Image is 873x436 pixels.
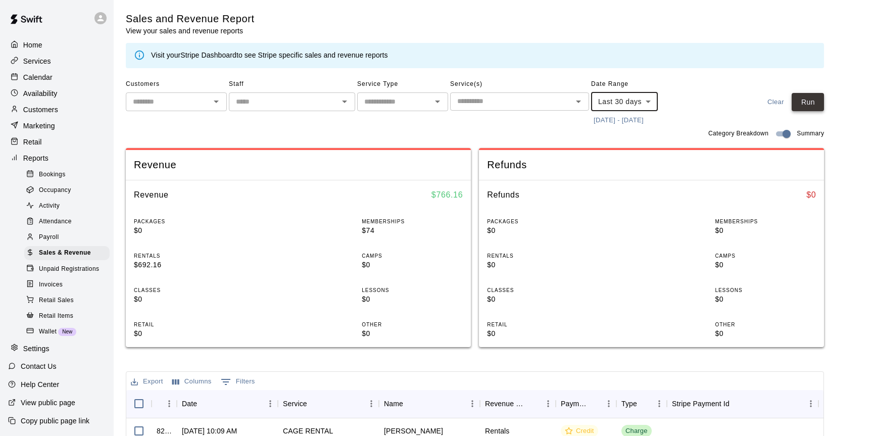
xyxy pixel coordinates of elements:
[8,54,106,69] a: Services
[8,70,106,85] a: Calendar
[672,390,730,418] div: Stripe Payment Id
[487,218,588,225] p: PACKAGES
[170,374,214,390] button: Select columns
[792,93,824,112] button: Run
[278,390,379,418] div: Service
[23,121,55,131] p: Marketing
[715,260,816,270] p: $0
[21,398,75,408] p: View public page
[465,396,480,411] button: Menu
[362,286,463,294] p: LESSONS
[24,294,110,308] div: Retail Sales
[23,153,48,163] p: Reports
[134,225,235,236] p: $0
[134,252,235,260] p: RENTALS
[283,426,333,436] div: CAGE RENTAL
[759,93,792,112] button: Clear
[591,92,658,111] div: Last 30 days
[39,201,60,211] span: Activity
[8,134,106,150] a: Retail
[24,277,114,293] a: Invoices
[24,308,114,324] a: Retail Items
[362,225,463,236] p: $74
[134,328,235,339] p: $0
[625,426,648,436] div: Charge
[24,246,110,260] div: Sales & Revenue
[823,426,836,436] div: N/A
[487,158,816,172] span: Refunds
[806,188,816,202] h6: $ 0
[430,94,445,109] button: Open
[209,94,223,109] button: Open
[730,397,744,411] button: Sort
[8,118,106,133] a: Marketing
[715,321,816,328] p: OTHER
[126,12,255,26] h5: Sales and Revenue Report
[21,361,57,371] p: Contact Us
[23,56,51,66] p: Services
[23,72,53,82] p: Calendar
[23,40,42,50] p: Home
[24,167,114,182] a: Bookings
[218,374,258,390] button: Show filters
[24,214,114,230] a: Attendance
[587,397,601,411] button: Sort
[23,105,58,115] p: Customers
[151,50,388,61] div: Visit your to see Stripe specific sales and revenue reports
[357,76,448,92] span: Service Type
[362,328,463,339] p: $0
[24,309,110,323] div: Retail Items
[715,225,816,236] p: $0
[24,293,114,308] a: Retail Sales
[362,294,463,305] p: $0
[39,185,71,196] span: Occupancy
[21,416,89,426] p: Copy public page link
[24,246,114,261] a: Sales & Revenue
[487,328,588,339] p: $0
[152,390,177,418] div: InvoiceId
[23,344,50,354] p: Settings
[591,113,646,128] button: [DATE] - [DATE]
[23,88,58,99] p: Availability
[24,230,110,245] div: Payroll
[637,397,651,411] button: Sort
[24,278,110,292] div: Invoices
[134,260,235,270] p: $692.16
[39,217,72,227] span: Attendance
[39,170,66,180] span: Bookings
[39,264,99,274] span: Unpaid Registrations
[8,341,106,356] a: Settings
[134,158,463,172] span: Revenue
[485,390,526,418] div: Revenue Category
[487,252,588,260] p: RENTALS
[8,102,106,117] div: Customers
[134,294,235,305] p: $0
[24,182,114,198] a: Occupancy
[39,311,73,321] span: Retail Items
[177,390,278,418] div: Date
[715,328,816,339] p: $0
[24,199,114,214] a: Activity
[8,151,106,166] div: Reports
[23,137,42,147] p: Retail
[621,390,637,418] div: Type
[337,94,352,109] button: Open
[591,76,680,92] span: Date Range
[362,252,463,260] p: CAMPS
[39,232,59,243] span: Payroll
[58,329,76,334] span: New
[487,294,588,305] p: $0
[229,76,355,92] span: Staff
[526,397,541,411] button: Sort
[487,321,588,328] p: RETAIL
[362,260,463,270] p: $0
[182,390,197,418] div: Date
[24,230,114,246] a: Payroll
[715,294,816,305] p: $0
[797,129,824,139] span: Summary
[715,286,816,294] p: LESSONS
